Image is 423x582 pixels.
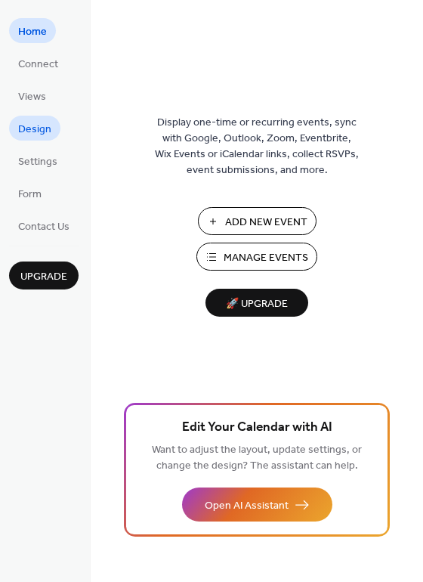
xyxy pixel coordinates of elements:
a: Design [9,116,60,141]
span: Connect [18,57,58,73]
a: Contact Us [9,213,79,238]
span: Display one-time or recurring events, sync with Google, Outlook, Zoom, Eventbrite, Wix Events or ... [155,115,359,178]
span: Form [18,187,42,203]
a: Settings [9,148,66,173]
span: 🚀 Upgrade [215,294,299,314]
span: Add New Event [225,215,307,231]
span: Home [18,24,47,40]
span: Manage Events [224,250,308,266]
a: Connect [9,51,67,76]
span: Contact Us [18,219,69,235]
button: Open AI Assistant [182,488,332,522]
span: Open AI Assistant [205,498,289,514]
span: Want to adjust the layout, update settings, or change the design? The assistant can help. [152,440,362,476]
span: Settings [18,154,57,170]
button: Upgrade [9,262,79,289]
button: Manage Events [196,243,317,271]
a: Form [9,181,51,206]
a: Views [9,83,55,108]
span: Edit Your Calendar with AI [182,417,332,438]
span: Views [18,89,46,105]
button: Add New Event [198,207,316,235]
button: 🚀 Upgrade [205,289,308,317]
a: Home [9,18,56,43]
span: Design [18,122,51,138]
span: Upgrade [20,269,67,285]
